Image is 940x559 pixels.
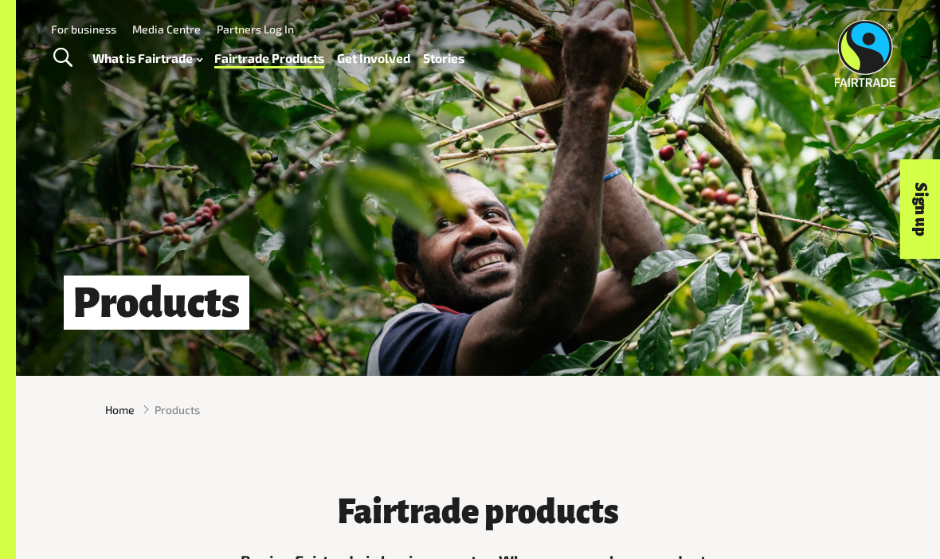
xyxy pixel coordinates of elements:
[43,38,82,78] a: Toggle Search
[834,20,895,87] img: Fairtrade Australia New Zealand logo
[233,494,723,530] h3: Fairtrade products
[132,22,201,36] a: Media Centre
[64,276,249,330] h1: Products
[423,47,464,69] a: Stories
[105,401,135,418] a: Home
[214,47,324,69] a: Fairtrade Products
[51,22,116,36] a: For business
[92,47,202,69] a: What is Fairtrade
[337,47,410,69] a: Get Involved
[217,22,294,36] a: Partners Log In
[155,401,200,418] span: Products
